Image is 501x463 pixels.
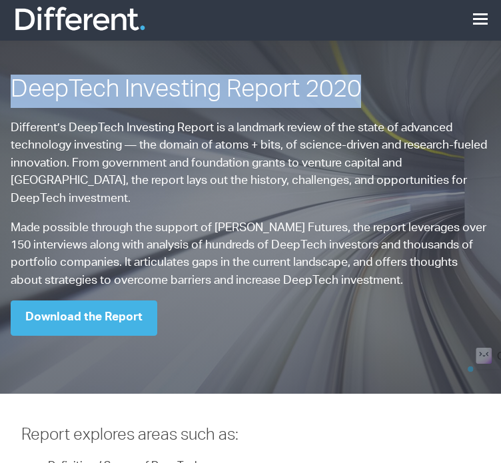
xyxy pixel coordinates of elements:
h3: Report explores areas such as: [21,426,480,448]
a: Download the Report [11,300,157,336]
img: Different Funds [13,5,147,32]
p: Made possible through the support of [PERSON_NAME] Futures, the report leverages over 150 intervi... [11,220,490,290]
h1: DeepTech Investing Report 2020 [11,75,490,108]
p: Different’s DeepTech Investing Report is a landmark review of the state of advanced technology in... [11,120,490,208]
